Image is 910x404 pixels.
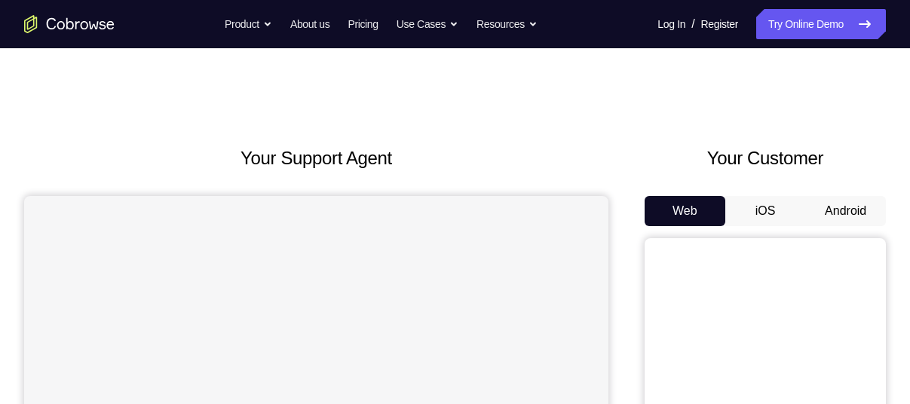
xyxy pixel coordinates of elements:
[657,9,685,39] a: Log In
[225,9,272,39] button: Product
[476,9,538,39] button: Resources
[691,15,694,33] span: /
[756,9,886,39] a: Try Online Demo
[725,196,806,226] button: iOS
[290,9,329,39] a: About us
[805,196,886,226] button: Android
[24,145,608,172] h2: Your Support Agent
[24,15,115,33] a: Go to the home page
[701,9,738,39] a: Register
[348,9,378,39] a: Pricing
[645,196,725,226] button: Web
[397,9,458,39] button: Use Cases
[645,145,886,172] h2: Your Customer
